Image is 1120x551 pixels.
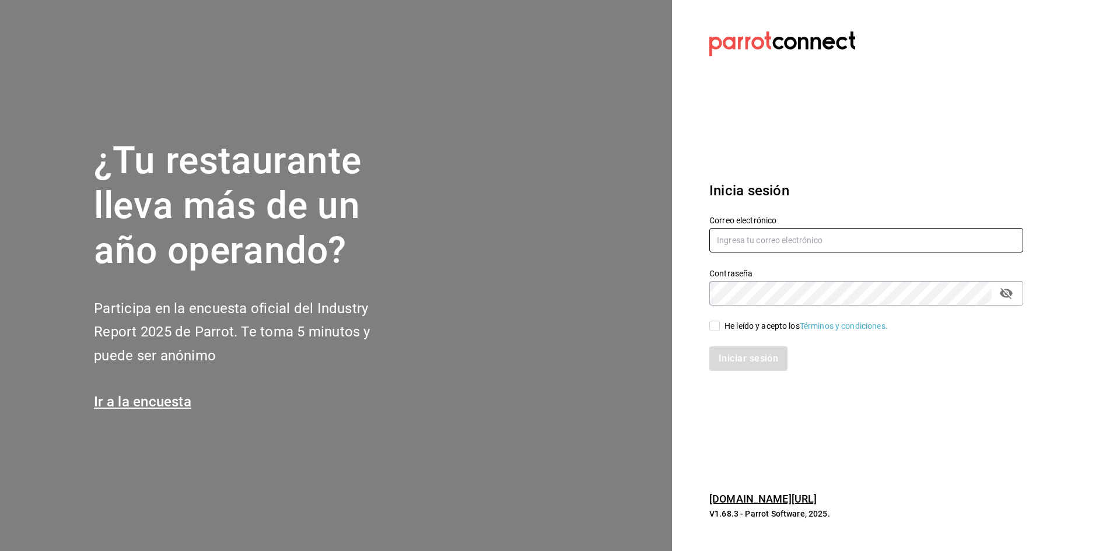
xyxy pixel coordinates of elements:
[94,297,409,368] h2: Participa en la encuesta oficial del Industry Report 2025 de Parrot. Te toma 5 minutos y puede se...
[709,508,1023,520] p: V1.68.3 - Parrot Software, 2025.
[709,180,1023,201] h3: Inicia sesión
[94,139,409,273] h1: ¿Tu restaurante lleva más de un año operando?
[800,321,888,331] a: Términos y condiciones.
[996,283,1016,303] button: passwordField
[709,269,1023,278] label: Contraseña
[709,228,1023,252] input: Ingresa tu correo electrónico
[709,216,1023,224] label: Correo electrónico
[94,394,191,410] a: Ir a la encuesta
[709,493,817,505] a: [DOMAIN_NAME][URL]
[724,320,888,332] div: He leído y acepto los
